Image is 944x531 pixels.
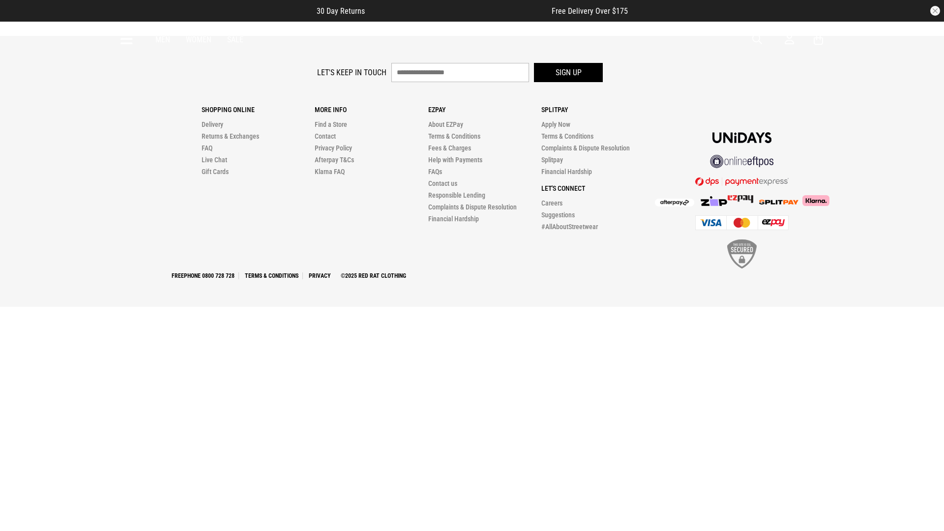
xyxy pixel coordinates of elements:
a: Terms & Conditions [241,272,303,279]
p: Splitpay [541,106,654,114]
a: Fees & Charges [428,144,471,152]
a: ©2025 Red Rat Clothing [337,272,410,279]
img: DPS [695,177,789,186]
img: SSL [727,239,757,268]
a: Privacy Policy [315,144,352,152]
p: More Info [315,106,428,114]
a: Delivery [202,120,223,128]
img: Afterpay [655,199,694,206]
a: Returns & Exchanges [202,132,259,140]
a: Complaints & Dispute Resolution [428,203,517,211]
iframe: Customer reviews powered by Trustpilot [384,6,532,16]
img: Splitpay [728,195,753,203]
span: 30 Day Returns [317,6,365,16]
span: Free Delivery Over $175 [552,6,628,16]
label: Let's keep in touch [317,68,386,77]
a: Contact [315,132,336,140]
a: Careers [541,199,562,207]
a: Help with Payments [428,156,482,164]
a: Freephone 0800 728 728 [168,272,239,279]
a: Contact us [428,179,457,187]
a: Complaints & Dispute Resolution [541,144,630,152]
a: Women [186,35,211,44]
a: Find a Store [315,120,347,128]
a: Klarna FAQ [315,168,345,176]
a: Men [155,35,170,44]
p: Shopping Online [202,106,315,114]
a: Apply Now [541,120,570,128]
a: Terms & Conditions [541,132,593,140]
p: Let's Connect [541,184,654,192]
a: Privacy [305,272,335,279]
a: Financial Hardship [428,215,479,223]
p: Ezpay [428,106,541,114]
a: Splitpay [541,156,563,164]
img: Klarna [798,195,829,206]
a: About EZPay [428,120,463,128]
a: FAQs [428,168,442,176]
img: Zip [700,196,728,206]
button: Sign up [534,63,603,82]
a: Financial Hardship [541,168,592,176]
a: Terms & Conditions [428,132,480,140]
img: Redrat logo [441,32,505,47]
a: #AllAboutStreetwear [541,223,598,231]
img: Unidays [712,132,771,143]
a: Live Chat [202,156,227,164]
a: FAQ [202,144,212,152]
a: Afterpay T&Cs [315,156,354,164]
img: online eftpos [710,155,774,168]
img: Cards [695,215,789,230]
a: Sale [227,35,243,44]
a: Suggestions [541,211,575,219]
img: Splitpay [759,200,798,205]
a: Responsible Lending [428,191,485,199]
a: Gift Cards [202,168,229,176]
